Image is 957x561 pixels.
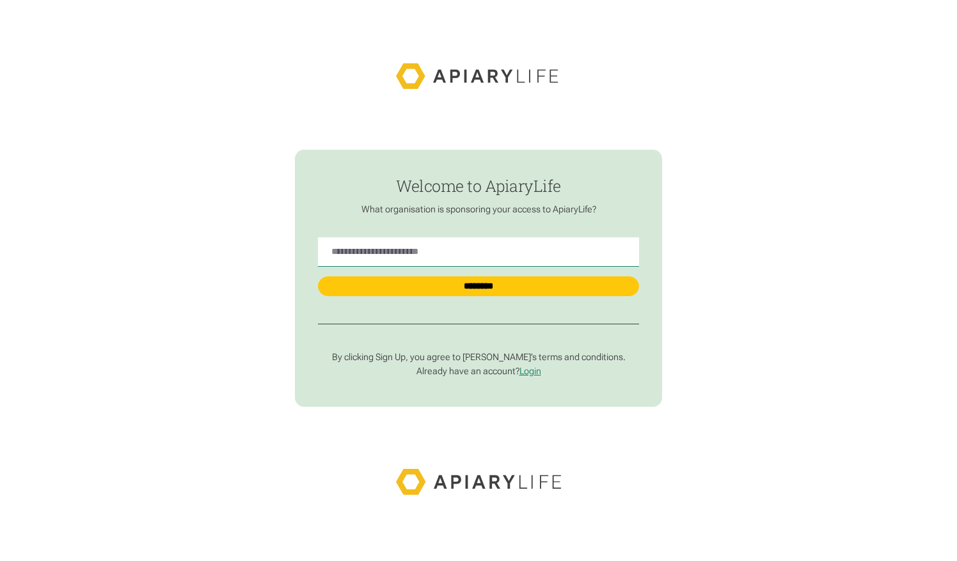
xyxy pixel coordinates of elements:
[318,177,639,195] h1: Welcome to ApiaryLife
[519,366,541,377] a: Login
[295,150,662,407] form: find-employer
[318,366,639,377] p: Already have an account?
[318,204,639,216] p: What organisation is sponsoring your access to ApiaryLife?
[318,352,639,363] p: By clicking Sign Up, you agree to [PERSON_NAME]’s terms and conditions.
